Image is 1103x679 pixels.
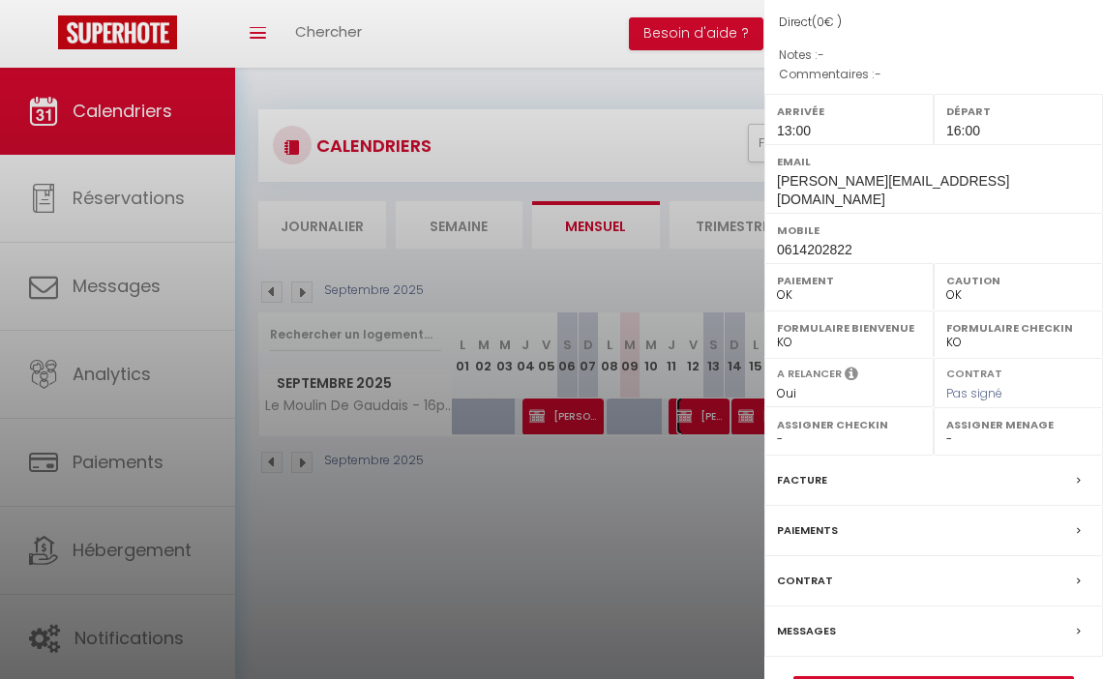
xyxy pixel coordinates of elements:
[779,14,1088,32] div: Direct
[946,366,1002,378] label: Contrat
[777,173,1009,207] span: [PERSON_NAME][EMAIL_ADDRESS][DOMAIN_NAME]
[946,271,1090,290] label: Caution
[818,46,824,63] span: -
[777,318,921,338] label: Formulaire Bienvenue
[777,571,833,591] label: Contrat
[946,123,980,138] span: 16:00
[777,470,827,490] label: Facture
[777,123,811,138] span: 13:00
[777,152,1090,171] label: Email
[946,415,1090,434] label: Assigner Menage
[946,385,1002,401] span: Pas signé
[777,102,921,121] label: Arrivée
[15,8,74,66] button: Ouvrir le widget de chat LiveChat
[817,14,824,30] span: 0
[777,621,836,641] label: Messages
[777,366,842,382] label: A relancer
[777,415,921,434] label: Assigner Checkin
[777,271,921,290] label: Paiement
[777,520,838,541] label: Paiements
[779,65,1088,84] p: Commentaires :
[946,102,1090,121] label: Départ
[779,45,1088,65] p: Notes :
[777,221,1090,240] label: Mobile
[946,318,1090,338] label: Formulaire Checkin
[777,242,852,257] span: 0614202822
[845,366,858,387] i: Sélectionner OUI si vous souhaiter envoyer les séquences de messages post-checkout
[875,66,881,82] span: -
[812,14,842,30] span: ( € )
